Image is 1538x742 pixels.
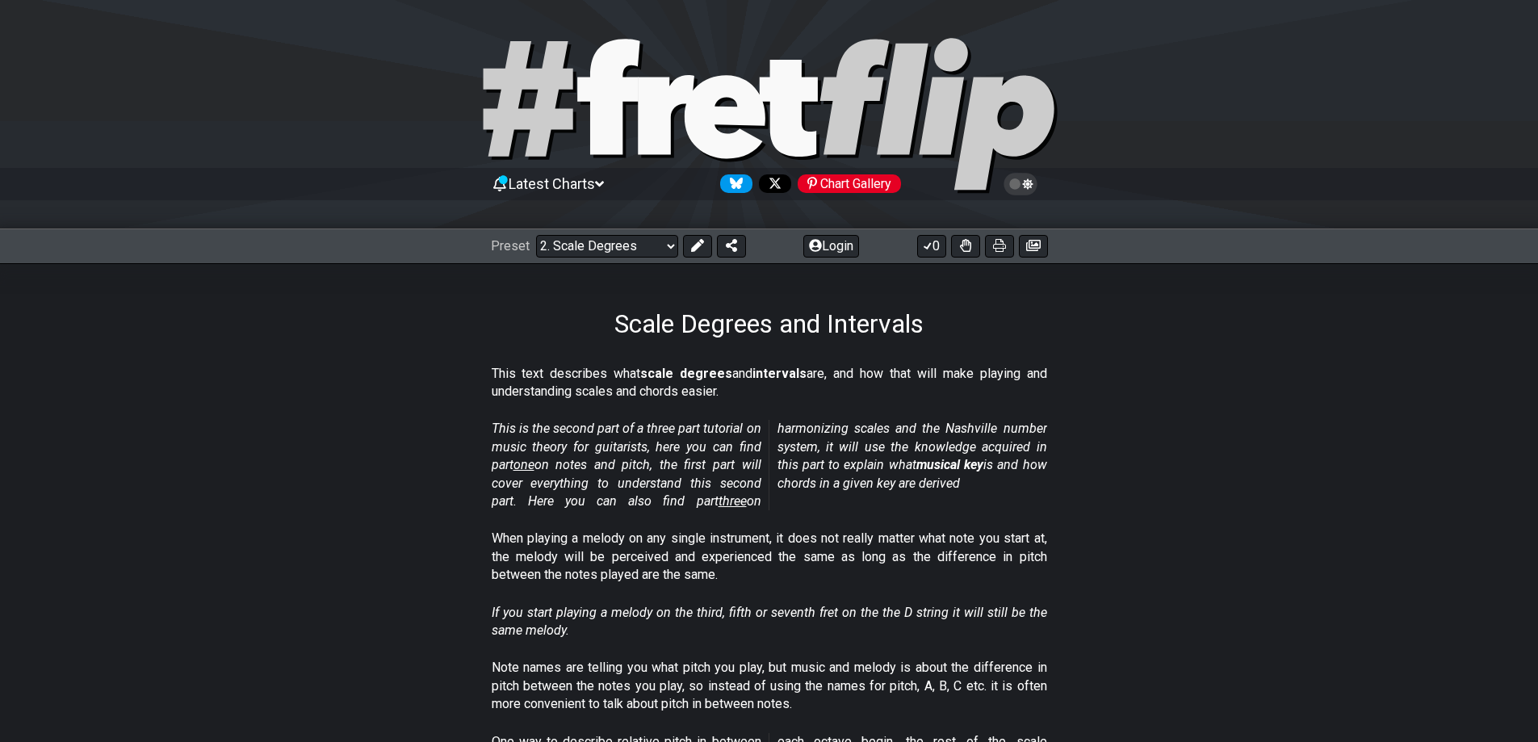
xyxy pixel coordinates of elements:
span: Preset [491,238,530,254]
p: This text describes what and are, and how that will make playing and understanding scales and cho... [492,365,1047,401]
span: three [719,493,747,509]
span: Toggle light / dark theme [1012,177,1030,191]
em: If you start playing a melody on the third, fifth or seventh fret on the the D string it will sti... [492,605,1047,638]
span: Latest Charts [509,175,595,192]
div: Chart Gallery [798,174,901,193]
strong: musical key [916,457,983,472]
p: When playing a melody on any single instrument, it does not really matter what note you start at,... [492,530,1047,584]
a: #fretflip at Pinterest [791,174,901,193]
button: Edit Preset [683,235,712,258]
strong: intervals [752,366,807,381]
a: Follow #fretflip at X [752,174,791,193]
button: 0 [917,235,946,258]
button: Login [803,235,859,258]
span: one [513,457,534,472]
button: Share Preset [717,235,746,258]
a: Follow #fretflip at Bluesky [714,174,752,193]
h1: Scale Degrees and Intervals [614,308,924,339]
em: This is the second part of a three part tutorial on music theory for guitarists, here you can fin... [492,421,1047,509]
strong: scale degrees [640,366,732,381]
select: Preset [536,235,678,258]
button: Print [985,235,1014,258]
button: Create image [1019,235,1048,258]
p: Note names are telling you what pitch you play, but music and melody is about the difference in p... [492,659,1047,713]
button: Toggle Dexterity for all fretkits [951,235,980,258]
